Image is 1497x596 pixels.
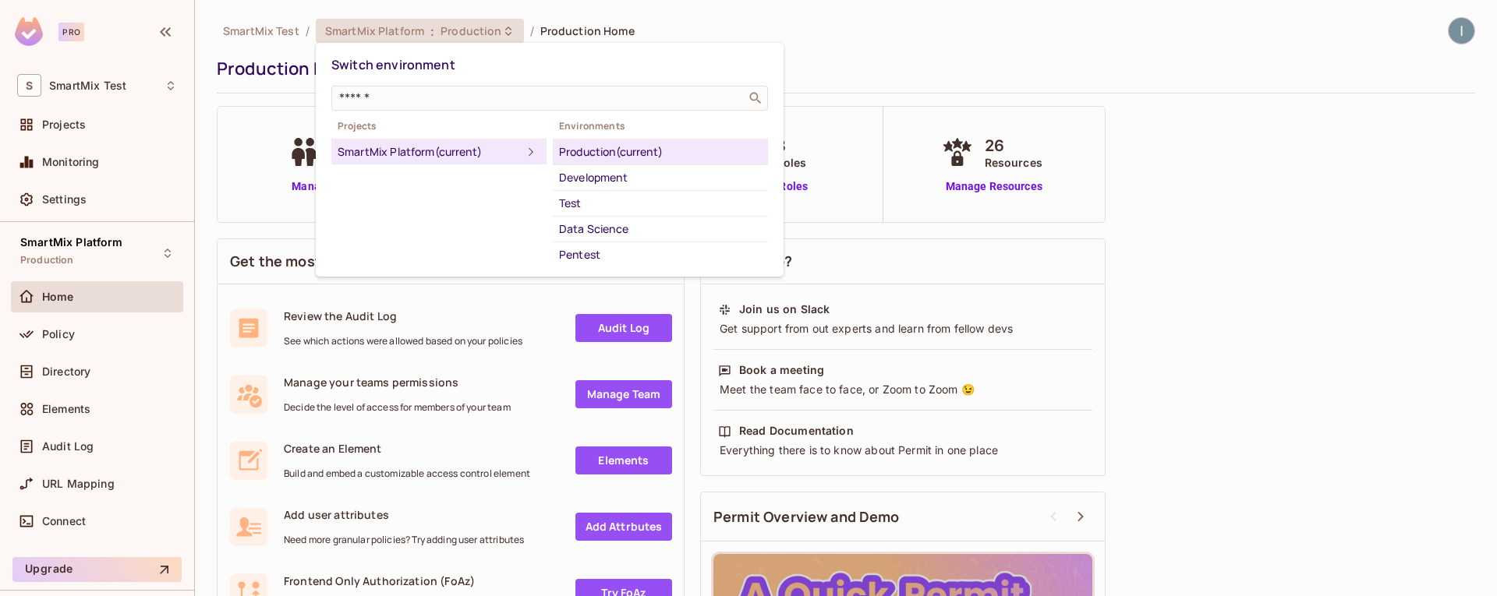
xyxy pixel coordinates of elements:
[331,56,455,73] span: Switch environment
[559,143,762,161] div: Production (current)
[331,120,547,132] span: Projects
[559,220,762,238] div: Data Science
[338,143,522,161] div: SmartMix Platform (current)
[553,120,768,132] span: Environments
[559,245,762,264] div: Pentest
[559,194,762,213] div: Test
[559,168,762,187] div: Development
